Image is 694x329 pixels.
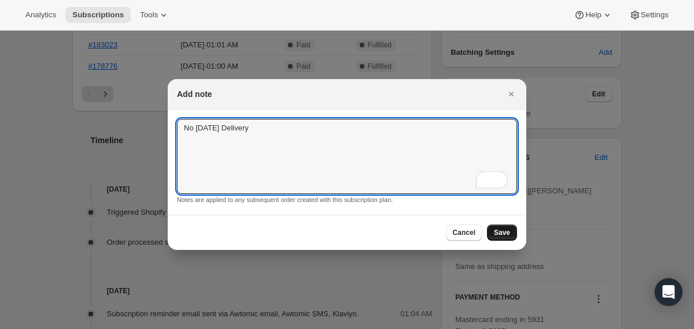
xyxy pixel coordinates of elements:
[19,7,63,23] button: Analytics
[140,10,158,20] span: Tools
[133,7,176,23] button: Tools
[622,7,675,23] button: Settings
[25,10,56,20] span: Analytics
[177,196,393,203] small: Notes are applied to any subsequent order created with this subscription plan.
[177,119,517,194] textarea: To enrich screen reader interactions, please activate Accessibility in Grammarly extension settings
[494,228,510,237] span: Save
[567,7,619,23] button: Help
[453,228,475,237] span: Cancel
[585,10,601,20] span: Help
[65,7,131,23] button: Subscriptions
[446,225,482,241] button: Cancel
[177,88,212,100] h2: Add note
[72,10,124,20] span: Subscriptions
[487,225,517,241] button: Save
[655,278,682,306] div: Open Intercom Messenger
[641,10,669,20] span: Settings
[503,86,519,102] button: Close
